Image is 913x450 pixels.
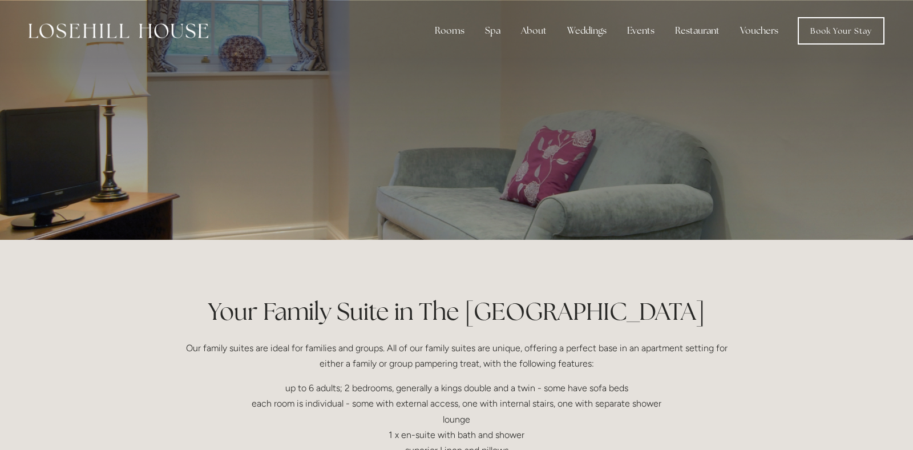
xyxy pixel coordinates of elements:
[666,19,729,42] div: Restaurant
[558,19,616,42] div: Weddings
[798,17,884,45] a: Book Your Stay
[512,19,556,42] div: About
[476,19,510,42] div: Spa
[426,19,474,42] div: Rooms
[731,19,787,42] a: Vouchers
[29,23,208,38] img: Losehill House
[618,19,664,42] div: Events
[184,340,729,371] p: Our family suites are ideal for families and groups. All of our family suites are unique, offerin...
[184,295,729,328] h1: Your Family Suite in The [GEOGRAPHIC_DATA]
